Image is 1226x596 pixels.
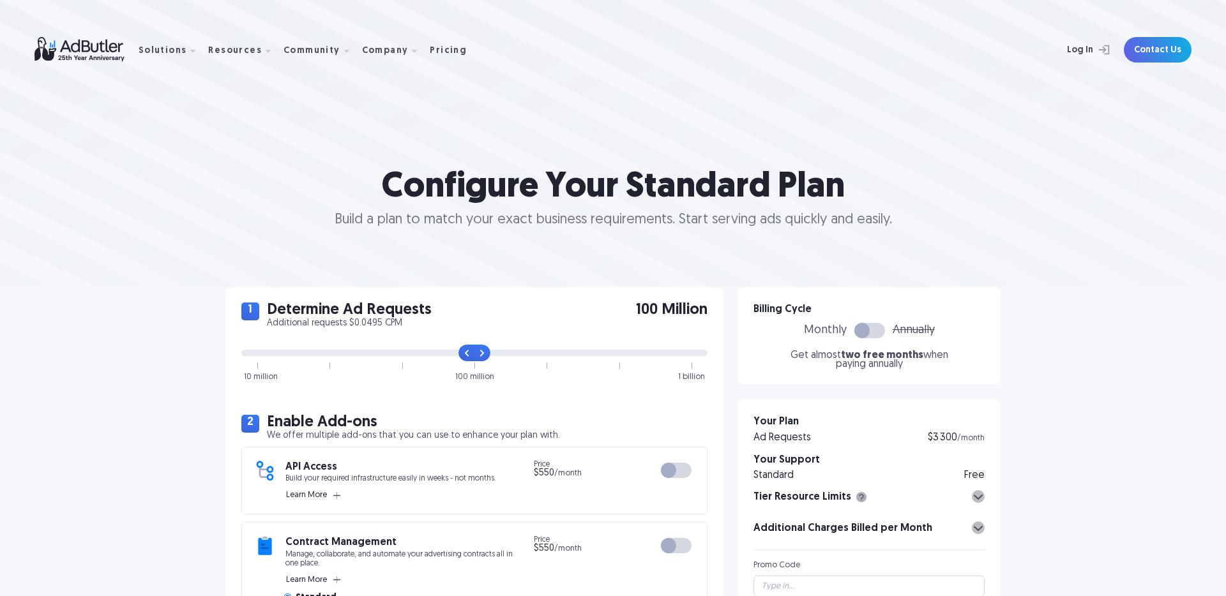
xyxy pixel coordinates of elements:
span: Monthly [804,326,847,335]
p: Build your required infrastructure easily in weeks - not months. [285,474,513,483]
a: Log In [1033,37,1116,63]
a: Contact Us [1124,37,1192,63]
h3: Billing Cycle [753,302,985,317]
h3: Your Plan [753,415,985,429]
h3: Additional Charges Billed per Month [753,521,932,535]
a: Pricing [430,44,477,56]
div: Solutions [139,47,187,56]
h2: Determine Ad Requests [267,302,432,318]
h3: Your Support [753,453,985,467]
div: Company [362,30,428,70]
div: 100 million [455,373,494,382]
h3: API Access [285,460,513,474]
div: Ad Requests [753,433,811,443]
div: Solutions [139,30,206,70]
p: Manage, collaborate, and automate your advertising contracts all in one place. [285,550,513,568]
span: 2 [241,415,259,433]
div: 10 million [244,373,278,382]
div: Resources [208,47,262,56]
div: $3 300 [928,433,985,443]
h3: Tier Resource Limits [753,490,867,504]
h2: Enable Add-ons [267,415,560,430]
span: Learn More [286,490,327,500]
span: 1 [241,302,259,320]
div: Resources [208,30,281,70]
span: $550 [534,468,554,478]
span: /month [957,434,985,442]
span: $550 [534,544,554,553]
div: Promo Code [753,560,985,570]
button: Learn More [285,489,341,501]
span: Annually [893,326,935,335]
p: We offer multiple add-ons that you can use to enhance your plan with. [267,431,560,440]
p: Additional requests $0.0495 CPM [267,319,432,328]
span: Price [534,460,658,469]
button: Learn More [285,574,341,586]
span: /month [534,469,584,478]
div: Standard [753,471,794,480]
span: Price [534,535,658,544]
input: Type in... [754,576,984,596]
div: Free [964,471,985,480]
span: /month [534,544,584,553]
img: add-on icon [255,535,275,556]
img: add-on icon [255,460,275,481]
span: 100 Million [636,302,708,318]
div: 1 billion [678,373,705,382]
span: Learn More [286,575,327,585]
div: Pricing [430,47,467,56]
div: Community [284,47,340,56]
p: Get almost when paying annually [789,351,949,369]
h3: Contract Management [285,535,513,549]
div: Community [284,30,359,70]
span: two free months [841,350,923,361]
div: Company [362,47,409,56]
